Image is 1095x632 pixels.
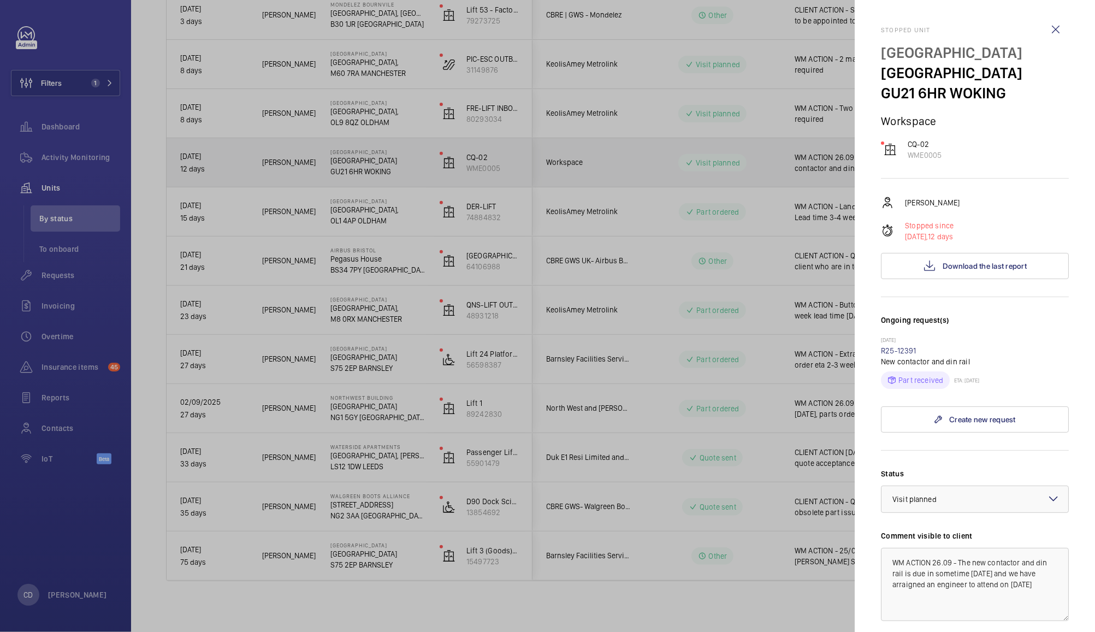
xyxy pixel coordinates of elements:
span: Download the last report [943,262,1027,270]
span: Visit planned [892,495,937,504]
p: GU21 6HR WOKING [881,83,1069,103]
p: [GEOGRAPHIC_DATA] [881,43,1069,63]
span: [DATE], [905,232,928,241]
h3: Ongoing request(s) [881,315,1069,336]
p: CQ-02 [908,139,942,150]
button: Download the last report [881,253,1069,279]
p: [DATE] [881,336,1069,345]
p: Stopped since [905,220,954,231]
h2: Stopped unit [881,26,1069,34]
label: Status [881,468,1069,479]
p: [PERSON_NAME] [905,197,960,208]
p: 12 days [905,231,954,242]
p: [GEOGRAPHIC_DATA] [881,63,1069,83]
label: Comment visible to client [881,530,1069,541]
p: ETA: [DATE] [950,377,979,383]
p: Workspace [881,114,1069,128]
a: R25-12391 [881,346,916,355]
p: Part received [898,375,943,386]
a: Create new request [881,406,1069,433]
img: elevator.svg [884,143,897,156]
p: WME0005 [908,150,942,161]
p: New contactor and din rail [881,356,1069,367]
